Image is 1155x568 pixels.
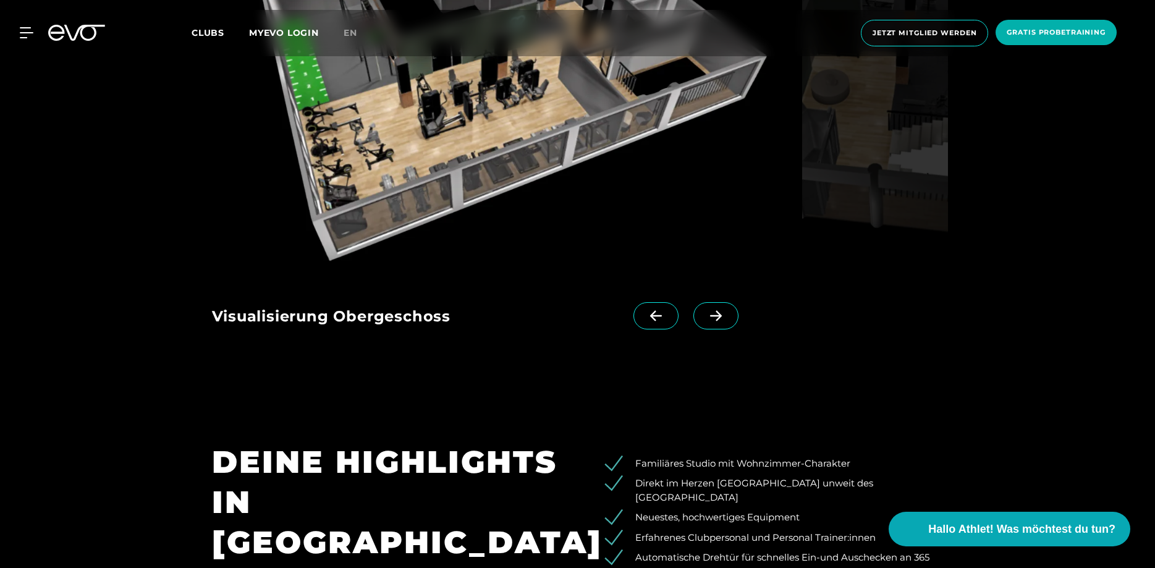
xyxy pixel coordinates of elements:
[857,20,992,46] a: Jetzt Mitglied werden
[212,442,561,562] h1: DEINE HIGHLIGHTS IN [GEOGRAPHIC_DATA]
[614,477,944,504] li: Direkt im Herzen [GEOGRAPHIC_DATA] unweit des [GEOGRAPHIC_DATA]
[992,20,1120,46] a: Gratis Probetraining
[344,27,357,38] span: en
[889,512,1130,546] button: Hallo Athlet! Was möchtest du tun?
[192,27,249,38] a: Clubs
[1007,27,1106,38] span: Gratis Probetraining
[928,521,1115,538] span: Hallo Athlet! Was möchtest du tun?
[344,26,372,40] a: en
[614,457,944,471] li: Familiäres Studio mit Wohnzimmer-Charakter
[249,27,319,38] a: MYEVO LOGIN
[192,27,224,38] span: Clubs
[873,28,976,38] span: Jetzt Mitglied werden
[614,511,944,525] li: Neuestes, hochwertiges Equipment
[614,531,944,545] li: Erfahrenes Clubpersonal und Personal Trainer:innen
